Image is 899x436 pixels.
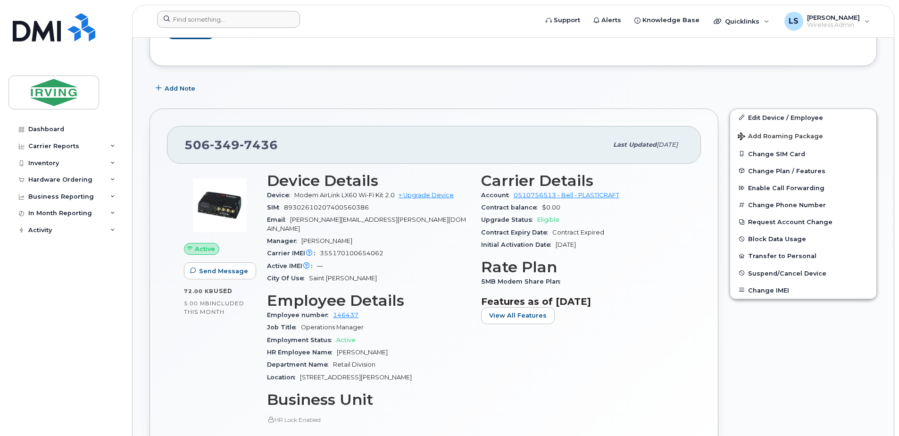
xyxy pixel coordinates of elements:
button: Suspend/Cancel Device [730,265,876,282]
span: View All Features [489,311,547,320]
span: Active IMEI [267,262,317,269]
h3: Carrier Details [481,172,684,189]
span: Wireless Admin [807,21,860,29]
button: Send Message [184,262,256,279]
span: 506 [184,138,278,152]
h3: Employee Details [267,292,470,309]
span: Operations Manager [301,324,364,331]
button: Transfer to Personal [730,247,876,264]
span: Knowledge Base [642,16,699,25]
a: 146437 [333,311,358,319]
span: [DATE] [657,141,678,148]
span: Employment Status [267,336,336,344]
span: 89302610207400560386 [284,204,369,211]
span: Modem AirLink LX60 Wi-Fi Kit 2.0 [294,192,395,199]
span: Contract Expired [552,229,604,236]
span: Quicklinks [725,17,759,25]
button: Change IMEI [730,282,876,299]
span: Employee number [267,311,333,319]
button: Block Data Usage [730,230,876,247]
span: Alerts [601,16,621,25]
h3: Features as of [DATE] [481,296,684,307]
span: [PERSON_NAME] [337,349,388,356]
img: image20231002-3703462-un2pl1.jpeg [191,177,248,234]
span: Last updated [613,141,657,148]
span: Send Message [199,267,248,276]
span: used [214,287,233,294]
span: Retail Division [333,361,375,368]
span: Add Note [165,84,195,93]
span: City Of Use [267,275,309,282]
span: 355170100654062 [320,250,383,257]
input: Find something... [157,11,300,28]
span: Add Roaming Package [738,133,823,142]
span: [DATE] [556,241,576,248]
a: Support [539,11,587,30]
span: included this month [184,300,244,315]
div: Quicklinks [707,12,776,31]
button: View All Features [481,307,555,324]
a: 0510756513 - Bell - PLASTICRAFT [514,192,619,199]
span: Department Name [267,361,333,368]
button: Request Account Change [730,213,876,230]
span: 72.00 KB [184,288,214,294]
h3: Rate Plan [481,259,684,276]
span: Enable Call Forwarding [748,184,824,192]
span: SIM [267,204,284,211]
span: Location [267,374,300,381]
button: Enable Call Forwarding [730,179,876,196]
span: 5MB Modem Share Plan [481,278,565,285]
h3: Business Unit [267,391,470,408]
button: Change Plan / Features [730,162,876,179]
span: [PERSON_NAME] [301,237,352,244]
span: 349 [210,138,240,152]
button: Add Roaming Package [730,126,876,145]
button: Change Phone Number [730,196,876,213]
button: Add Note [150,80,203,97]
span: Initial Activation Date [481,241,556,248]
h3: Device Details [267,172,470,189]
span: Saint [PERSON_NAME] [309,275,377,282]
span: 7436 [240,138,278,152]
span: Upgrade Status [481,216,537,223]
span: HR Employee Name [267,349,337,356]
span: Contract Expiry Date [481,229,552,236]
span: Eligible [537,216,559,223]
span: Device [267,192,294,199]
span: Suspend/Cancel Device [748,269,826,277]
a: Knowledge Base [628,11,706,30]
span: Active [195,244,215,253]
div: Lisa Soucy [778,12,876,31]
span: — [317,262,323,269]
span: [PERSON_NAME] [807,14,860,21]
span: LS [789,16,799,27]
span: [STREET_ADDRESS][PERSON_NAME] [300,374,412,381]
span: Email [267,216,290,223]
span: Carrier IMEI [267,250,320,257]
span: Manager [267,237,301,244]
a: Edit Device / Employee [730,109,876,126]
span: Change Plan / Features [748,167,825,174]
a: Alerts [587,11,628,30]
span: 5.00 MB [184,300,210,307]
span: Support [554,16,580,25]
span: Job Title [267,324,301,331]
span: [PERSON_NAME][EMAIL_ADDRESS][PERSON_NAME][DOMAIN_NAME] [267,216,466,232]
p: HR Lock Enabled [267,416,470,424]
span: Contract balance [481,204,542,211]
a: + Upgrade Device [399,192,454,199]
span: $0.00 [542,204,560,211]
span: Account [481,192,514,199]
span: Active [336,336,356,344]
button: Change SIM Card [730,145,876,162]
